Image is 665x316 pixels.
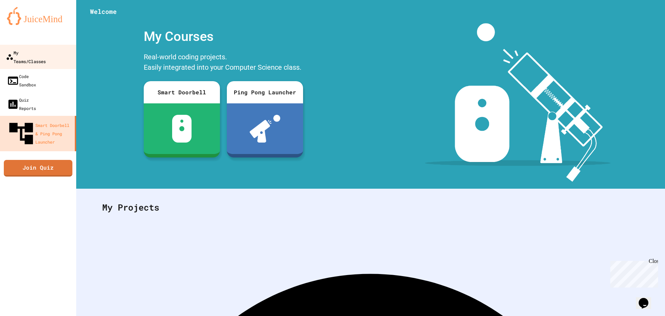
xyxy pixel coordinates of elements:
[95,194,646,221] div: My Projects
[172,115,192,143] img: sdb-white.svg
[7,119,72,148] div: Smart Doorbell & Ping Pong Launcher
[6,48,46,65] div: My Teams/Classes
[608,258,658,288] iframe: chat widget
[227,81,303,103] div: Ping Pong Launcher
[425,23,611,182] img: banner-image-my-projects.png
[4,160,72,177] a: Join Quiz
[7,72,36,89] div: Code Sandbox
[140,23,307,50] div: My Courses
[250,115,281,143] img: ppl-with-ball.png
[3,3,48,44] div: Chat with us now!Close
[636,288,658,309] iframe: chat widget
[140,50,307,76] div: Real-world coding projects. Easily integrated into your Computer Science class.
[7,96,36,112] div: Quiz Reports
[144,81,220,103] div: Smart Doorbell
[7,7,69,25] img: logo-orange.svg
